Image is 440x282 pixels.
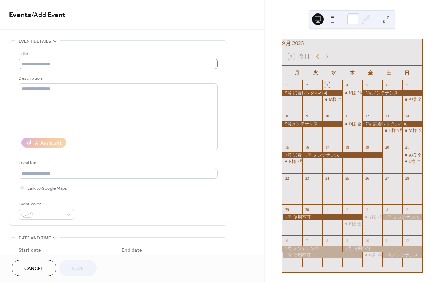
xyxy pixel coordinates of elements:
div: F様 5号予約 [362,252,382,258]
div: K様 全サイズ予約 [402,152,422,158]
div: 7号 メンテナンス [302,152,382,158]
div: M様 全サイズ予約 [402,128,422,134]
span: / Add Event [31,8,65,22]
div: Start date [19,247,41,254]
div: H様 7号試着 [382,128,402,134]
span: Event details [19,38,51,45]
div: 29 [284,207,290,212]
div: 12 [404,238,410,243]
div: 8 [284,113,290,119]
div: 15 [284,144,290,150]
div: Location [19,159,216,167]
span: Date and time [19,234,51,242]
div: 2 [344,207,350,212]
div: 7号 使用不可 [342,246,422,252]
div: Y様 7号予約 [362,214,382,220]
div: A様 全サイズ予約 [402,97,422,103]
div: O様 全サイズ予約 [342,121,362,127]
div: 1 [324,207,330,212]
div: H様 全サイズ試着 [349,221,384,227]
div: 16 [304,144,310,150]
div: Title [19,50,216,58]
div: 金 [362,66,380,80]
div: 13 [384,113,390,119]
div: 11 [384,238,390,243]
div: F様 5号予約 [369,252,392,258]
div: 3 [364,207,370,212]
div: 19 [364,144,370,150]
div: 10 [324,113,330,119]
div: 11 [344,113,350,119]
div: 8 [324,238,330,243]
div: 火 [306,66,324,80]
div: 5号 使用不可 [282,252,362,258]
div: 7 [304,238,310,243]
div: H様 全サイズ試着 [342,221,362,227]
div: Y様 7号予約 [369,214,393,220]
div: 水 [325,66,343,80]
div: 22 [284,176,290,181]
div: 9 [304,113,310,119]
div: 4 [344,82,350,88]
div: 9月 2025 [282,39,422,48]
div: N様 5号予約 [342,90,362,96]
div: N様 7号予約 [282,158,302,165]
div: 5 [364,82,370,88]
div: 27 [384,176,390,181]
div: 5号メンテナンス [382,252,422,258]
div: 4 [384,207,390,212]
div: 28 [404,176,410,181]
div: 5号メンテナンス [282,121,342,127]
div: 21 [404,144,410,150]
div: 18 [344,144,350,150]
div: 7 [404,82,410,88]
div: 14 [404,113,410,119]
div: 5号 試着レンタル不可 [282,90,342,96]
div: 2 [304,82,310,88]
span: Cancel [24,265,44,273]
div: 10 [364,238,370,243]
div: O様 全サイズ予約 [349,121,384,127]
div: H様 7号試着 [389,128,413,134]
div: 7号 使用不可 [282,214,362,220]
div: 12 [364,113,370,119]
div: Description [19,75,216,82]
div: 24 [324,176,330,181]
div: N様 7号予約 [289,158,313,165]
div: 23 [304,176,310,181]
div: 9 [344,238,350,243]
div: Event color [19,200,73,208]
div: 7号 メンテナンス [282,246,342,252]
div: 7号 試着レンタル不可 [362,121,422,127]
div: N様 5号予約 [349,90,373,96]
div: M様 全サイズ予約 [322,97,342,103]
div: 7号 試着レンタル不可 [282,152,302,158]
div: 7号 メンテナンス [382,214,422,220]
div: 3 [324,82,330,88]
div: 30 [304,207,310,212]
div: 6 [284,238,290,243]
div: M様 全サイズ予約 [329,97,364,103]
div: 5 [404,207,410,212]
div: T様 全サイズ試着 [402,158,422,165]
div: 5号メンテナンス [362,90,422,96]
div: End date [122,247,142,254]
div: 20 [384,144,390,150]
div: 月 [288,66,306,80]
div: 6 [384,82,390,88]
div: 1 [284,82,290,88]
button: Cancel [12,260,56,276]
div: 日 [398,66,416,80]
div: 土 [380,66,398,80]
a: Events [9,8,31,22]
div: 木 [343,66,361,80]
div: 17 [324,144,330,150]
span: Link to Google Maps [27,185,67,192]
div: 25 [344,176,350,181]
div: 26 [364,176,370,181]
